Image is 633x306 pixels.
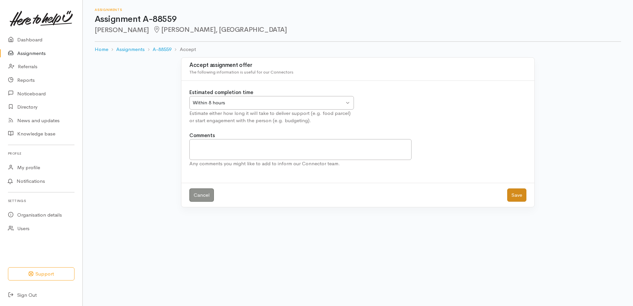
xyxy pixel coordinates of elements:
[95,42,621,57] nav: breadcrumb
[153,25,287,34] span: [PERSON_NAME], [GEOGRAPHIC_DATA]
[189,110,354,125] div: Estimate either how long it will take to deliver support (e.g. food parcel) or start engagement w...
[8,267,74,281] button: Support
[95,15,621,24] h1: Assignment A-88559
[189,62,526,69] h3: Accept assignment offer
[8,196,74,205] h6: Settings
[189,160,412,168] div: Any comments you might like to add to inform our Connector team.
[95,26,621,34] h2: [PERSON_NAME]
[8,149,74,158] h6: Profile
[95,8,621,12] h6: Assignments
[189,132,215,139] label: Comments
[189,69,293,75] span: The following information is useful for our Connectors
[507,188,526,202] button: Save
[193,99,344,107] div: Within 8 hours
[116,46,145,53] a: Assignments
[153,46,171,53] a: A-88559
[189,89,253,96] label: Estimated completion time
[189,188,214,202] a: Cancel
[95,46,108,53] a: Home
[171,46,196,53] li: Accept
